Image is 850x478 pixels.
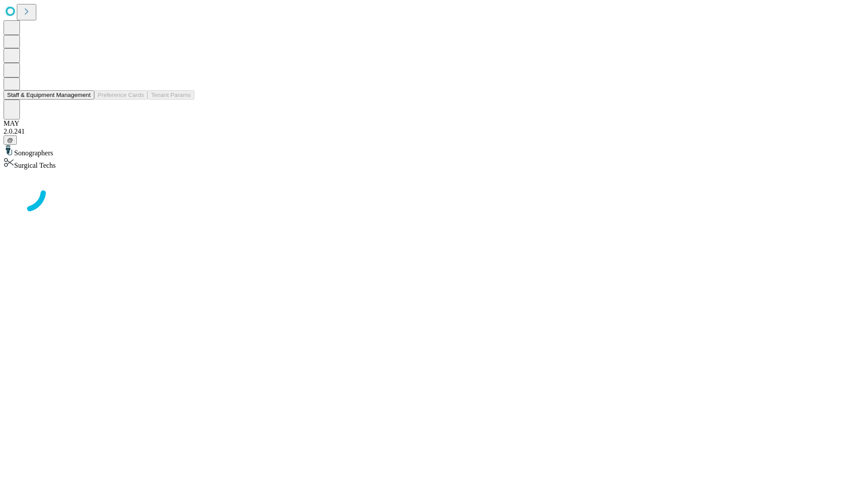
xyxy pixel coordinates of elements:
[94,90,147,100] button: Preference Cards
[147,90,194,100] button: Tenant Params
[4,119,846,127] div: MAY
[4,135,17,145] button: @
[7,137,13,143] span: @
[4,127,846,135] div: 2.0.241
[4,145,846,157] div: Sonographers
[4,90,94,100] button: Staff & Equipment Management
[4,157,846,170] div: Surgical Techs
